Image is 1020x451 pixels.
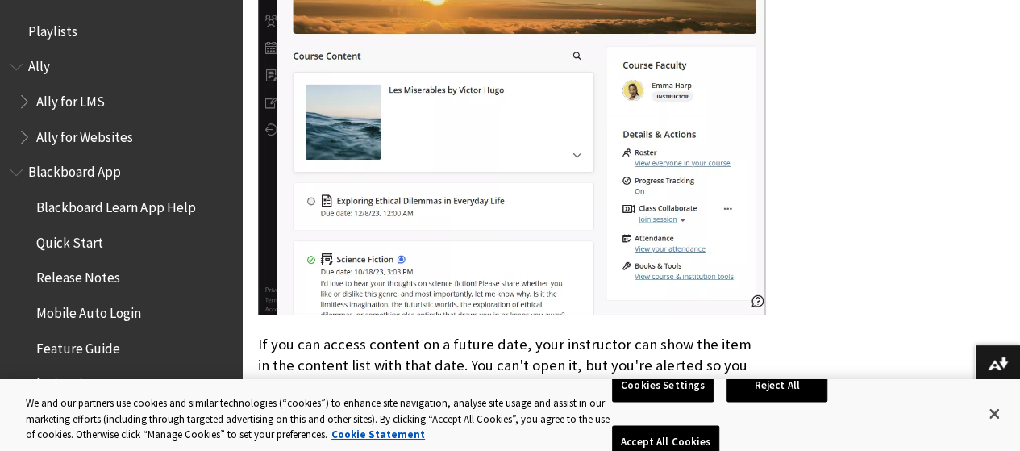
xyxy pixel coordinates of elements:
[36,88,105,110] span: Ally for LMS
[26,395,612,443] div: We and our partners use cookies and similar technologies (“cookies”) to enhance site navigation, ...
[36,299,141,321] span: Mobile Auto Login
[258,333,765,397] p: If you can access content on a future date, your instructor can show the item in the content list...
[612,369,714,403] button: Cookies Settings
[28,18,77,40] span: Playlists
[36,229,103,251] span: Quick Start
[331,428,425,441] a: More information about your privacy, opens in a new tab
[36,265,120,286] span: Release Notes
[28,53,50,75] span: Ally
[36,370,102,392] span: Instructors
[976,396,1012,432] button: Close
[28,159,121,181] span: Blackboard App
[36,123,133,145] span: Ally for Websites
[36,335,120,357] span: Feature Guide
[10,18,232,45] nav: Book outline for Playlists
[726,369,827,403] button: Reject All
[10,53,232,151] nav: Book outline for Anthology Ally Help
[36,194,195,215] span: Blackboard Learn App Help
